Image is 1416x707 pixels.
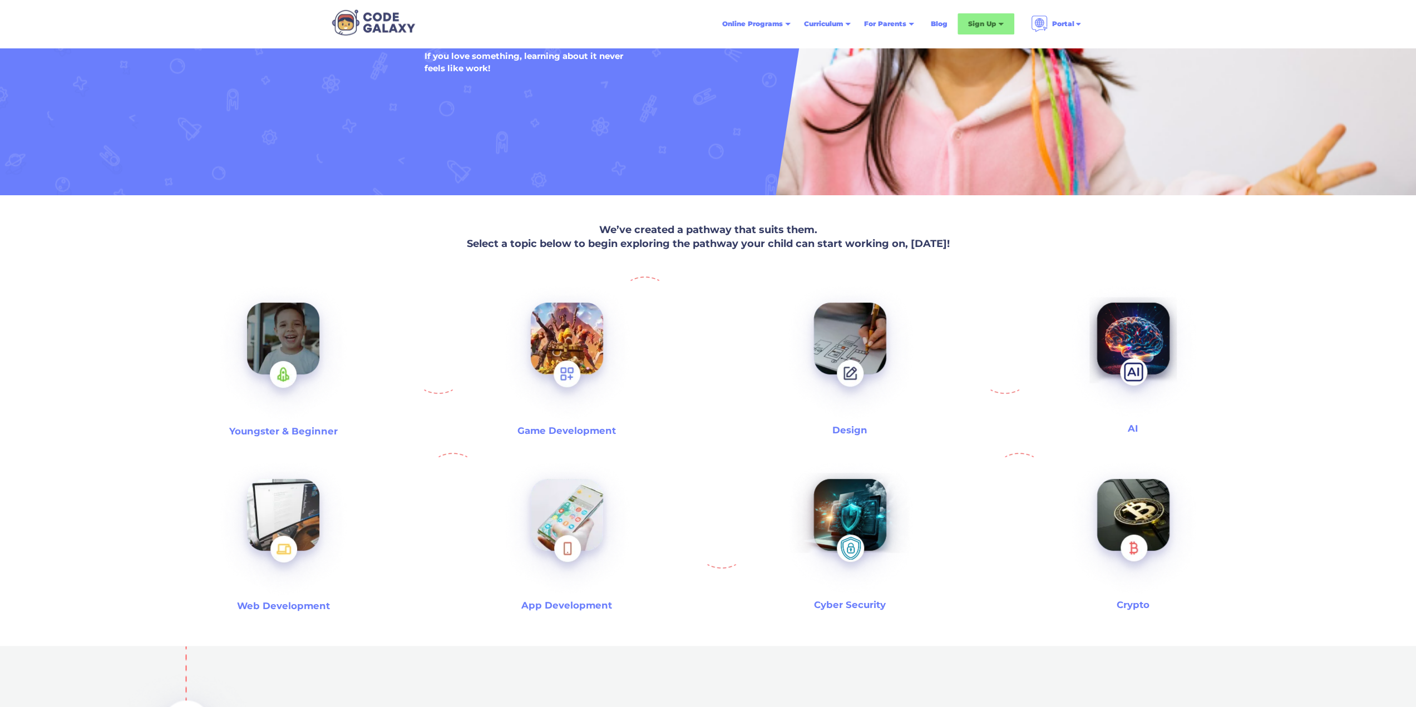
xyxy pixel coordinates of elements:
[424,51,623,74] h5: If you love something, learning about it never feels like work!
[1117,599,1149,611] h3: Crypto
[1128,422,1138,435] h3: AI
[958,13,1014,34] div: Sign Up
[832,424,867,437] h3: Design
[495,276,638,443] a: Game Development
[924,14,954,34] a: Blog
[857,14,921,34] div: For Parents
[517,424,616,437] h3: Game Development
[991,453,1275,618] a: Crypto
[237,600,330,612] h3: Web Development
[991,276,1275,443] a: AI
[142,276,425,443] a: Youngster & Beginner
[716,14,797,34] div: Online Programs
[708,453,991,618] a: Cyber Security
[864,18,906,29] div: For Parents
[722,18,783,29] div: Online Programs
[1052,18,1074,29] div: Portal
[814,599,886,611] h3: Cyber Security
[425,453,708,618] a: App Development
[142,453,425,618] a: Web Development
[229,425,338,438] h3: Youngster & Beginner
[708,276,991,443] a: Design
[968,18,996,29] div: Sign Up
[797,14,857,34] div: Curriculum
[521,599,612,612] h3: App Development
[804,18,843,29] div: Curriculum
[1024,11,1089,37] div: Portal
[467,224,950,250] strong: We’ve created a pathway that suits them. Select a topic below to begin exploring the pathway your...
